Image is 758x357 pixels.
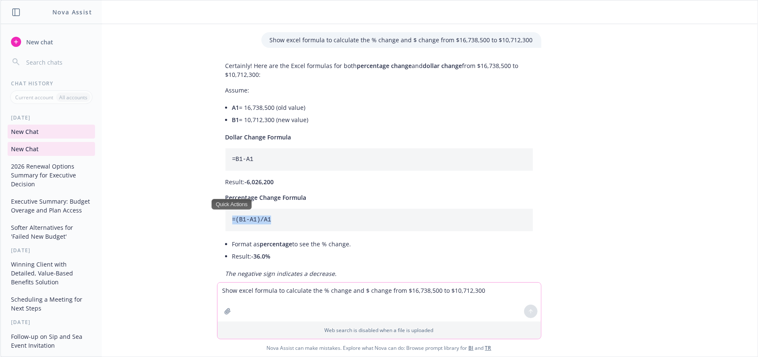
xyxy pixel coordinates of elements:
[232,104,239,112] span: A1
[24,56,92,68] input: Search chats
[423,62,462,70] span: dollar change
[232,238,533,250] li: Format as to see the % change.
[245,178,274,186] span: -6,026,200
[232,116,239,124] span: B1
[8,292,95,315] button: Scheduling a Meeting for Next Steps
[1,114,102,121] div: [DATE]
[8,257,95,289] button: Winning Client with Detailed, Value-Based Benefits Solution
[8,142,95,156] button: New Chat
[4,339,754,357] span: Nova Assist can make mistakes. Explore what Nova can do: Browse prompt library for and
[252,252,271,260] span: -36.0%
[1,80,102,87] div: Chat History
[260,240,293,248] span: percentage
[223,327,536,334] p: Web search is disabled when a file is uploaded
[59,94,87,101] p: All accounts
[8,194,95,217] button: Executive Summary: Budget Overage and Plan Access
[270,35,533,44] p: Show excel formula to calculate the % change and $ change from $16,738,500 to $10,712,300
[232,101,533,114] li: = 16,738,500 (old value)
[52,8,92,16] h1: Nova Assist
[232,114,533,126] li: = 10,712,300 (new value)
[8,221,95,243] button: Softer Alternatives for 'Failed New Budget'
[24,38,53,46] span: New chat
[8,159,95,191] button: 2026 Renewal Options Summary for Executive Decision
[1,319,102,326] div: [DATE]
[232,250,533,262] li: Result:
[232,156,253,163] code: =B1-A1
[225,270,337,278] em: The negative sign indicates a decrease.
[8,330,95,352] button: Follow-up on Sip and Sea Event Invitation
[232,216,271,223] code: =(B1-A1)/A1
[225,133,291,141] span: Dollar Change Formula
[8,34,95,49] button: New chat
[1,247,102,254] div: [DATE]
[225,193,307,202] span: Percentage Change Formula
[357,62,412,70] span: percentage change
[225,61,533,79] p: Certainly! Here are the Excel formulas for both and from $16,738,500 to $10,712,300:
[8,125,95,139] button: New Chat
[485,344,492,352] a: TR
[15,94,53,101] p: Current account
[225,86,533,95] p: Assume:
[225,177,533,186] p: Result:
[469,344,474,352] a: BI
